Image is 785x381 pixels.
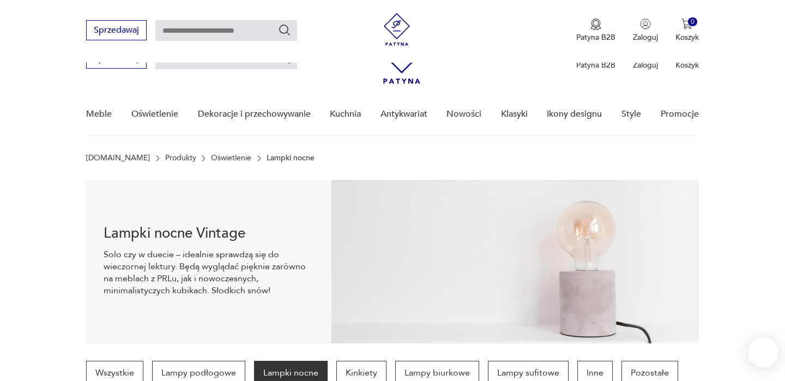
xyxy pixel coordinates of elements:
[198,93,311,135] a: Dekoracje i przechowywanie
[576,60,615,70] p: Patyna B2B
[278,23,291,37] button: Szukaj
[661,93,699,135] a: Promocje
[576,19,615,43] button: Patyna B2B
[640,19,651,29] img: Ikonka użytkownika
[576,32,615,43] p: Patyna B2B
[211,154,251,162] a: Oświetlenie
[621,93,641,135] a: Style
[633,19,658,43] button: Zaloguj
[86,93,112,135] a: Meble
[446,93,481,135] a: Nowości
[86,20,147,40] button: Sprzedawaj
[86,27,147,35] a: Sprzedawaj
[675,60,699,70] p: Koszyk
[748,337,778,368] iframe: Smartsupp widget button
[633,60,658,70] p: Zaloguj
[86,154,150,162] a: [DOMAIN_NAME]
[267,154,315,162] p: Lampki nocne
[675,32,699,43] p: Koszyk
[104,249,313,297] p: Solo czy w duecie – idealnie sprawdzą się do wieczornej lektury. Będą wyglądać pięknie zarówno na...
[381,93,427,135] a: Antykwariat
[547,93,602,135] a: Ikony designu
[131,93,178,135] a: Oświetlenie
[576,19,615,43] a: Ikona medaluPatyna B2B
[86,56,147,63] a: Sprzedawaj
[330,93,361,135] a: Kuchnia
[688,17,697,27] div: 0
[331,180,699,343] img: Lampki nocne vintage
[104,227,313,240] h1: Lampki nocne Vintage
[165,154,196,162] a: Produkty
[590,19,601,31] img: Ikona medalu
[501,93,528,135] a: Klasyki
[675,19,699,43] button: 0Koszyk
[633,32,658,43] p: Zaloguj
[681,19,692,29] img: Ikona koszyka
[381,13,413,46] img: Patyna - sklep z meblami i dekoracjami vintage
